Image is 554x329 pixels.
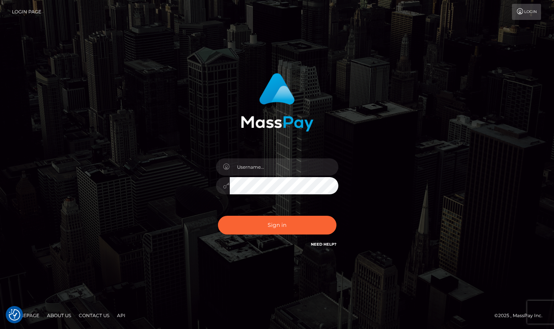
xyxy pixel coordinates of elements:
[512,4,541,20] a: Login
[241,73,314,132] img: MassPay Login
[311,242,336,247] a: Need Help?
[9,309,20,321] button: Consent Preferences
[12,4,41,20] a: Login Page
[9,309,20,321] img: Revisit consent button
[76,309,112,321] a: Contact Us
[230,158,338,176] input: Username...
[8,309,42,321] a: Homepage
[494,311,548,320] div: © 2025 , MassPay Inc.
[218,216,336,235] button: Sign in
[114,309,128,321] a: API
[44,309,74,321] a: About Us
